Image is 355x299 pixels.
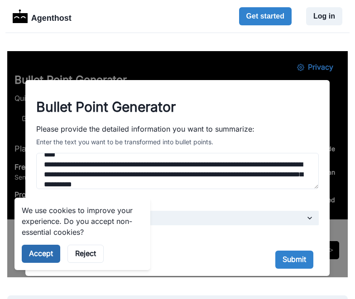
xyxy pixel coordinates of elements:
[60,194,96,212] button: Reject
[283,7,333,25] button: Privacy Settings
[29,72,306,83] label: Please provide the detailed information you want to summarize:
[29,145,306,156] label: LLM
[29,87,312,95] div: Enter the text you want to be transformed into bullet points.
[306,7,342,25] button: Log in
[13,9,72,24] a: LogoAgenthost
[7,51,348,277] iframe: Bullet Point Generator
[239,7,292,25] button: Get started
[268,199,306,218] button: Submit
[14,194,53,212] button: Accept
[13,9,28,23] img: Logo
[14,154,136,186] p: We use cookies to improve your experience. Do you accept non-essential cookies?
[31,9,72,24] p: Agenthost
